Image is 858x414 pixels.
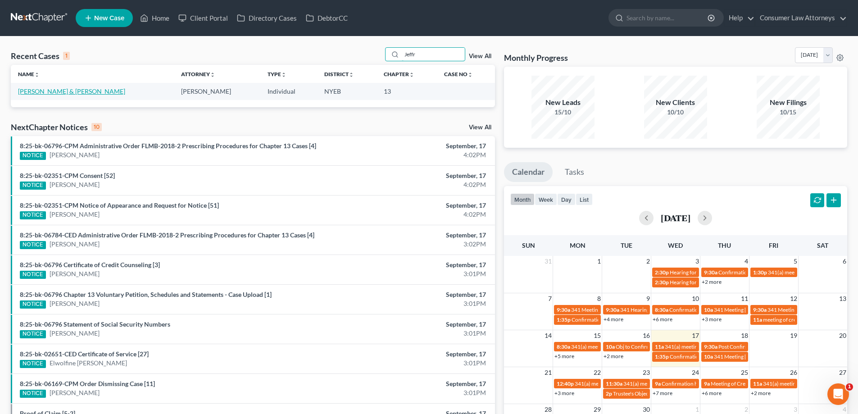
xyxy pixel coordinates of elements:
span: 1 [596,256,602,267]
span: Fri [769,241,778,249]
span: 12 [789,293,798,304]
a: Typeunfold_more [268,71,286,77]
a: 8:25-bk-06169-CPM Order Dismissing Case [11] [20,380,155,387]
a: +7 more [653,390,672,396]
div: 10/10 [644,108,707,117]
div: NOTICE [20,271,46,279]
span: 4 [744,256,749,267]
span: 1:35p [557,316,571,323]
a: [PERSON_NAME] [50,388,100,397]
div: September, 17 [336,260,486,269]
span: 8:30a [557,343,570,350]
a: DebtorCC [301,10,352,26]
div: September, 17 [336,141,486,150]
span: Confirmation Hearing for [PERSON_NAME] & [PERSON_NAME] [572,316,722,323]
div: New Filings [757,97,820,108]
div: Recent Cases [11,50,70,61]
span: 2:30p [655,279,669,286]
span: 9a [704,380,710,387]
span: 23 [642,367,651,378]
a: Consumer Law Attorneys [755,10,847,26]
a: Directory Cases [232,10,301,26]
span: Confirmation Hearing [PERSON_NAME] [718,269,813,276]
button: week [535,193,557,205]
span: 7 [547,293,553,304]
span: 9:30a [704,269,717,276]
button: month [510,193,535,205]
a: +2 more [604,353,623,359]
div: September, 17 [336,379,486,388]
span: 9 [645,293,651,304]
i: unfold_more [281,72,286,77]
div: NOTICE [20,360,46,368]
button: list [576,193,593,205]
a: 8:25-bk-02351-CPM Notice of Appearance and Request for Notice [51] [20,201,219,209]
a: Nameunfold_more [18,71,40,77]
span: 20 [838,330,847,341]
input: Search by name... [402,48,465,61]
span: Trustee's Objection [PERSON_NAME] [613,390,701,397]
span: 10a [606,343,615,350]
div: New Leads [531,97,595,108]
i: unfold_more [34,72,40,77]
span: Mon [570,241,586,249]
div: NOTICE [20,330,46,338]
div: 1 [63,52,70,60]
a: +4 more [604,316,623,323]
span: Confirmation Hearing for [PERSON_NAME] [670,353,773,360]
h2: [DATE] [661,213,690,223]
a: [PERSON_NAME] [50,210,100,219]
a: 8:25-bk-06796-CPM Administrative Order FLMB-2018-2 Prescribing Procedures for Chapter 13 Cases [4] [20,142,316,150]
i: unfold_more [409,72,414,77]
span: 11 [740,293,749,304]
div: 4:02PM [336,150,486,159]
div: 15/10 [531,108,595,117]
span: 341(a) meeting for [PERSON_NAME] [PERSON_NAME], Jr. [571,343,709,350]
h3: Monthly Progress [504,52,568,63]
span: 8:30a [655,306,668,313]
span: Confirmation Hearing [PERSON_NAME] [669,306,764,313]
button: day [557,193,576,205]
span: 341 Hearing for [PERSON_NAME], [GEOGRAPHIC_DATA] [620,306,758,313]
div: September, 17 [336,350,486,359]
span: 9:30a [557,306,570,313]
span: Hearing for [PERSON_NAME] & [PERSON_NAME] [670,279,788,286]
td: NYEB [317,83,377,100]
div: 10 [91,123,102,131]
td: Individual [260,83,317,100]
span: Confirmation hearing for [DEMOGRAPHIC_DATA][PERSON_NAME] [662,380,823,387]
a: 8:25-bk-06796 Statement of Social Security Numbers [20,320,170,328]
span: 31 [544,256,553,267]
span: 16 [642,330,651,341]
a: [PERSON_NAME] & [PERSON_NAME] [18,87,125,95]
span: 341(a) meeting for [PERSON_NAME] [768,269,855,276]
a: Case Nounfold_more [444,71,473,77]
div: 4:02PM [336,210,486,219]
iframe: Intercom live chat [827,383,849,405]
span: 8 [596,293,602,304]
div: NextChapter Notices [11,122,102,132]
div: 3:01PM [336,359,486,368]
div: 10/15 [757,108,820,117]
i: unfold_more [210,72,215,77]
span: 341 Meeting [PERSON_NAME] [714,306,787,313]
a: Elwolfine [PERSON_NAME] [50,359,127,368]
span: 11:30a [606,380,622,387]
span: 17 [691,330,700,341]
a: Client Portal [174,10,232,26]
span: 5 [793,256,798,267]
a: Chapterunfold_more [384,71,414,77]
span: Wed [668,241,683,249]
span: 2 [645,256,651,267]
a: View All [469,124,491,131]
div: September, 17 [336,231,486,240]
span: 341(a) meeting for [PERSON_NAME] [763,380,850,387]
span: 18 [740,330,749,341]
span: Post Confirmation Hearing [PERSON_NAME] [718,343,825,350]
div: NOTICE [20,390,46,398]
a: +2 more [751,390,771,396]
span: 11a [655,343,664,350]
a: Help [724,10,754,26]
span: New Case [94,15,124,22]
span: 11a [753,380,762,387]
